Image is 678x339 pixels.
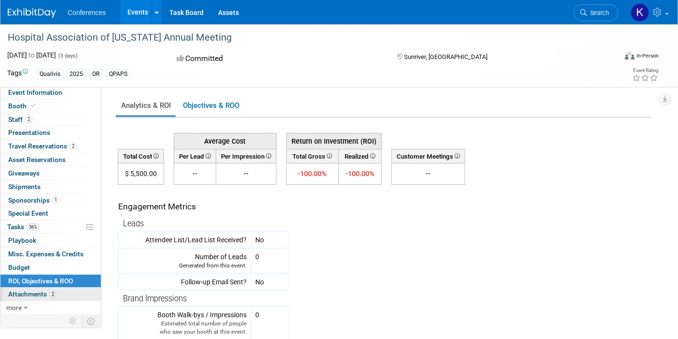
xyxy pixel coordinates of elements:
span: Sponsorships [8,196,59,204]
div: No [255,277,264,287]
div: Engagement Metrics [118,201,284,213]
span: more [6,304,22,311]
a: Shipments [0,180,101,193]
span: Shipments [8,183,41,191]
div: In-Person [636,52,659,59]
img: Format-Inperson.png [625,52,635,59]
div: -- [396,169,461,178]
div: Committed [174,50,381,67]
span: [DATE] [DATE] [7,51,56,59]
a: Misc. Expenses & Credits [0,248,101,261]
span: Tasks [7,223,40,231]
td: $ 5,500.00 [118,163,164,185]
div: QPAPS [106,69,130,79]
span: ROI, Objectives & ROO [8,277,73,285]
a: Event Information [0,86,101,99]
span: -- [193,170,197,177]
span: Staff [8,116,32,123]
div: 0 [255,252,259,262]
span: Search [587,9,609,16]
span: Booth [8,102,38,110]
a: Booth [0,100,101,113]
div: Qualivis [37,69,63,79]
div: Attendee List/Lead List Received? [123,235,247,245]
a: Tasks36% [0,221,101,234]
span: to [27,51,36,59]
a: Travel Reservations2 [0,140,101,153]
span: Presentations [8,129,50,136]
span: Special Event [8,209,48,217]
a: Presentations [0,126,101,139]
img: ExhibitDay [8,8,56,18]
span: Misc. Expenses & Credits [8,250,83,258]
th: Return on Investment (ROI) [287,133,382,149]
div: Follow-up Email Sent? [123,277,247,287]
th: Realized [338,149,381,163]
div: Generated from this event. [123,262,247,270]
span: Sunriver, [GEOGRAPHIC_DATA] [404,53,487,60]
span: 2 [69,143,77,150]
a: Special Event [0,207,101,220]
span: 1 [52,196,59,204]
a: Budget [0,261,101,274]
span: Giveaways [8,169,40,177]
th: Total Gross [287,149,339,163]
div: 2025 [67,69,86,79]
th: Total Cost [118,149,164,163]
div: Event Rating [632,68,658,73]
span: -100.00% [298,169,327,178]
span: 2 [49,291,56,298]
th: Per Impression [216,149,277,163]
td: Personalize Event Tab Strip [65,315,82,327]
a: Staff2 [0,113,101,126]
td: Toggle Event Tabs [82,315,101,327]
div: Booth Walk-bys / Impressions [123,310,247,336]
div: OR [89,69,103,79]
a: Playbook [0,234,101,247]
span: Budget [8,264,30,271]
a: Analytics & ROI [116,96,176,115]
th: Per Lead [174,149,216,163]
span: Travel Reservations [8,142,77,150]
span: -- [244,170,249,177]
a: Asset Reservations [0,153,101,166]
div: Number of Leads [123,252,247,270]
th: Average Cost [174,133,277,149]
span: Event Information [8,88,62,96]
div: Estimated total number of people who saw your booth at this event. [123,320,247,336]
span: Asset Reservations [8,156,66,163]
a: Giveaways [0,167,101,180]
div: No [255,235,264,245]
span: -100.00% [346,169,374,178]
a: Search [574,4,618,21]
span: 2 [25,116,32,123]
th: Customer Meetings [392,149,465,163]
a: Objectives & ROO [178,96,244,115]
a: more [0,301,101,314]
i: Booth reservation complete [31,103,36,108]
div: 0 [255,310,259,320]
a: ROI, Objectives & ROO [0,275,101,288]
div: Event Format [562,50,659,65]
div: Hospital Association of [US_STATE] Annual Meeting [4,29,603,46]
span: Leads [123,219,144,228]
span: 36% [27,223,40,231]
td: Tags [7,68,28,79]
span: Playbook [8,236,36,244]
span: Brand Impressions [123,294,187,303]
a: Attachments2 [0,288,101,301]
a: Sponsorships1 [0,194,101,207]
img: Kelly Parker [631,3,649,22]
span: Conferences [68,9,106,16]
span: (3 days) [57,53,78,59]
span: Attachments [8,290,56,298]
